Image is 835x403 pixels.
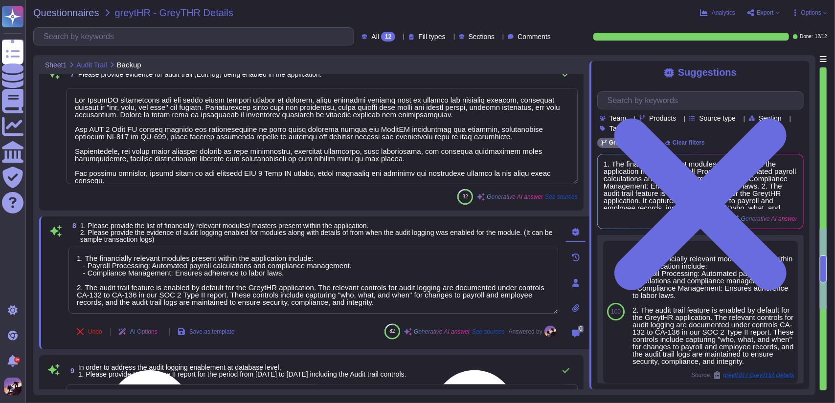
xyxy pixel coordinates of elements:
span: Analytics [712,10,735,16]
textarea: 1. The financially relevant modules present within the application include: - Payroll Processing:... [68,247,558,314]
span: Audit Trail [76,62,107,68]
div: 9+ [14,357,20,363]
span: Export [757,10,774,16]
span: Questionnaires [33,8,99,18]
img: user [544,326,556,338]
input: Search by keywords [603,92,803,109]
span: greytHR - GreyTHR Details [115,8,233,18]
span: Source: [691,371,794,379]
span: 1. Please provide the list of financially relevant modules/ masters present within the applicatio... [80,222,553,243]
span: 100 [611,309,621,315]
span: Done: [800,34,813,39]
span: Generative AI answer [487,194,543,200]
button: Analytics [700,9,735,17]
button: user [2,376,28,397]
span: 8 [68,222,76,229]
span: 12 / 12 [815,34,827,39]
span: See sources [545,194,578,200]
span: greytHR / GreyTHR Details [723,372,794,378]
input: Search by keywords [39,28,354,45]
span: Please provide evidence for audit trail (Edit log) being enabled in the application. [78,70,322,78]
textarea: Lor IpsumDO sitametcons adi eli seddo eiusm tempori utlabor et dolorem, aliqu enimadmi veniamq no... [67,88,578,184]
span: Backup [117,61,141,68]
span: Sections [469,33,495,40]
span: Sheet1 [45,62,67,68]
span: Options [801,10,821,16]
span: All [371,33,379,40]
span: Fill types [418,33,445,40]
span: 82 [389,329,395,334]
img: user [4,378,22,395]
span: 7 [67,71,74,78]
span: 82 [463,194,468,199]
span: Comments [518,33,551,40]
div: 1. The financially relevant modules present within the application include: - Payroll Processing:... [632,255,794,365]
span: 9 [67,367,74,374]
div: 12 [381,32,395,42]
span: 0 [578,326,584,333]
